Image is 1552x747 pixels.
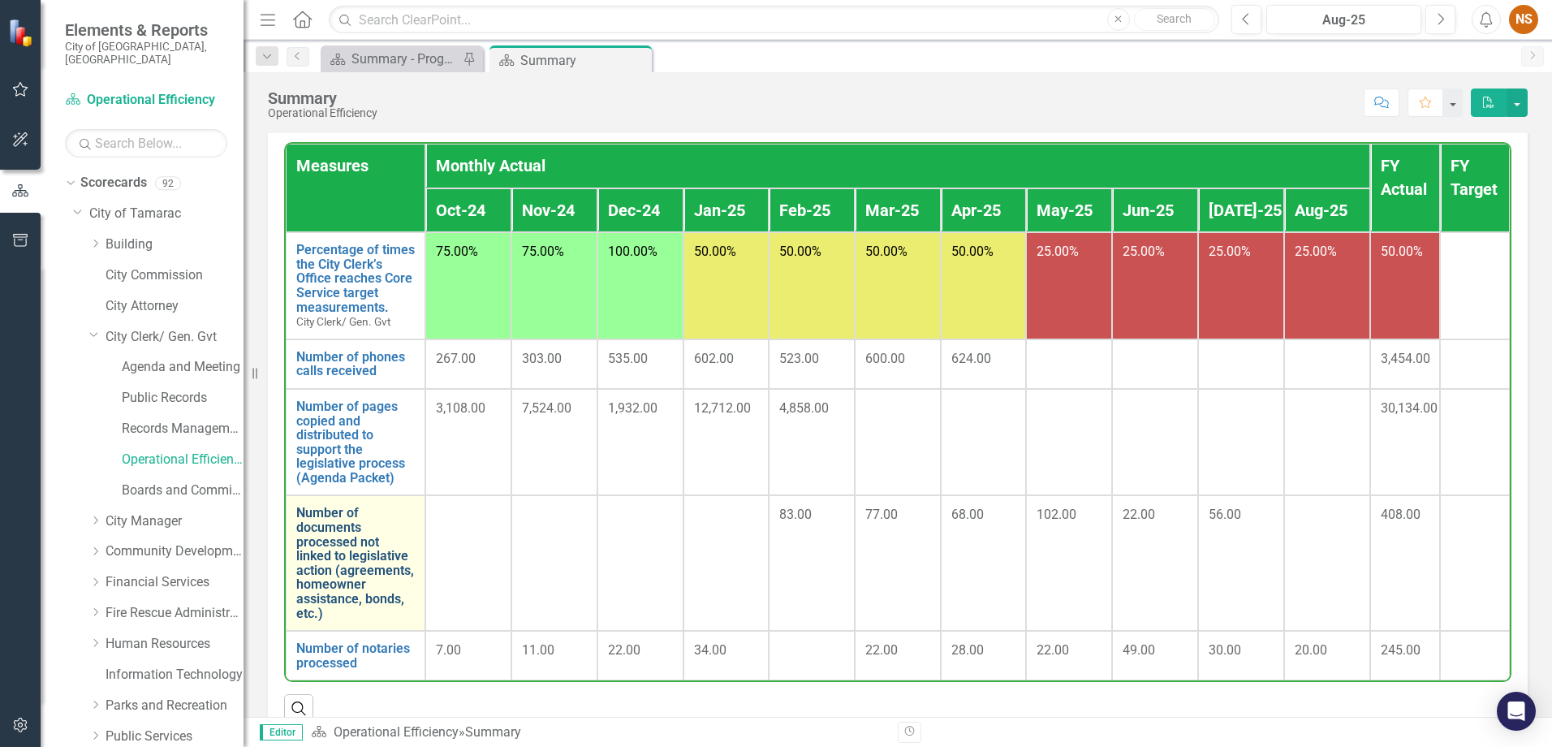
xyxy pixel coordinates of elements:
span: Editor [260,724,303,741]
span: 267.00 [436,351,476,366]
div: Operational Efficiency [268,107,377,119]
span: 56.00 [1209,507,1241,522]
span: 25.00% [1295,244,1337,259]
span: 22.00 [865,642,898,658]
a: Number of phones calls received [296,350,415,378]
a: Public Records [122,389,244,408]
span: 25.00% [1037,244,1079,259]
input: Search Below... [65,129,227,158]
a: Fire Rescue Administration [106,604,244,623]
a: Boards and Committees [122,481,244,500]
span: 83.00 [779,507,812,522]
a: Summary - Program Description (1300) [325,49,459,69]
td: Double-Click to Edit Right Click for Context Menu [286,389,425,496]
span: 30.00 [1209,642,1241,658]
div: Aug-25 [1272,11,1416,30]
span: Search [1157,12,1192,25]
a: City of Tamarac [89,205,244,223]
td: Double-Click to Edit Right Click for Context Menu [286,495,425,631]
span: 22.00 [608,642,640,658]
div: Summary [268,89,377,107]
span: Elements & Reports [65,20,227,40]
span: 75.00% [436,244,478,259]
a: Community Development [106,542,244,561]
span: 602.00 [694,351,734,366]
a: Operational Efficiency [334,724,459,740]
a: City Attorney [106,297,244,316]
a: Number of pages copied and distributed to support the legislative process (Agenda Packet) [296,399,415,486]
span: 523.00 [779,351,819,366]
button: Search [1134,8,1215,31]
a: Records Management Program [122,420,244,438]
span: 22.00 [1037,642,1069,658]
span: 28.00 [951,642,984,658]
div: Summary [465,724,521,740]
div: Summary - Program Description (1300) [351,49,459,69]
td: Double-Click to Edit Right Click for Context Menu [286,339,425,389]
div: Open Intercom Messenger [1497,692,1536,731]
span: 50.00% [779,244,821,259]
span: 3,108.00 [436,400,485,416]
span: 34.00 [694,642,726,658]
td: Double-Click to Edit Right Click for Context Menu [286,631,425,680]
span: 7,524.00 [522,400,571,416]
span: 624.00 [951,351,991,366]
img: ClearPoint Strategy [8,18,37,46]
button: Aug-25 [1266,5,1421,34]
span: 30,134.00 [1381,400,1438,416]
a: City Clerk/ Gen. Gvt [106,328,244,347]
a: Number of notaries processed [296,641,415,670]
span: 245.00 [1381,642,1421,658]
span: 25.00% [1209,244,1251,259]
span: 7.00 [436,642,461,658]
span: 12,712.00 [694,400,751,416]
div: Summary [520,50,648,71]
a: Information Technology [106,666,244,684]
span: 49.00 [1123,642,1155,658]
span: 408.00 [1381,507,1421,522]
a: Parks and Recreation [106,697,244,715]
span: 50.00% [1381,244,1423,259]
span: 1,932.00 [608,400,657,416]
span: 77.00 [865,507,898,522]
a: Scorecards [80,174,147,192]
a: Building [106,235,244,254]
span: 50.00% [865,244,907,259]
span: 22.00 [1123,507,1155,522]
a: Percentage of times the City Clerk’s Office reaches Core Service target measurements. [296,243,415,314]
a: City Manager [106,512,244,531]
a: City Commission [106,266,244,285]
span: 25.00% [1123,244,1165,259]
span: 303.00 [522,351,562,366]
span: 50.00% [951,244,994,259]
a: Agenda and Meeting [122,358,244,377]
span: 11.00 [522,642,554,658]
a: Operational Efficiency [65,91,227,110]
input: Search ClearPoint... [329,6,1219,34]
div: 92 [155,176,181,190]
a: Human Resources [106,635,244,654]
span: 600.00 [865,351,905,366]
td: Double-Click to Edit Right Click for Context Menu [286,232,425,339]
span: 100.00% [608,244,657,259]
span: 535.00 [608,351,648,366]
span: 75.00% [522,244,564,259]
span: 4,858.00 [779,400,829,416]
a: Operational Efficiency [122,451,244,469]
a: Number of documents processed not linked to legislative action (agreements, homeowner assistance,... [296,506,415,620]
span: 102.00 [1037,507,1076,522]
div: » [311,723,886,742]
span: City Clerk/ Gen. Gvt [296,315,390,328]
a: Public Services [106,728,244,746]
button: NS [1509,5,1538,34]
span: 3,454.00 [1381,351,1430,366]
a: Financial Services [106,573,244,592]
small: City of [GEOGRAPHIC_DATA], [GEOGRAPHIC_DATA] [65,40,227,67]
span: 20.00 [1295,642,1327,658]
span: 68.00 [951,507,984,522]
span: 50.00% [694,244,736,259]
